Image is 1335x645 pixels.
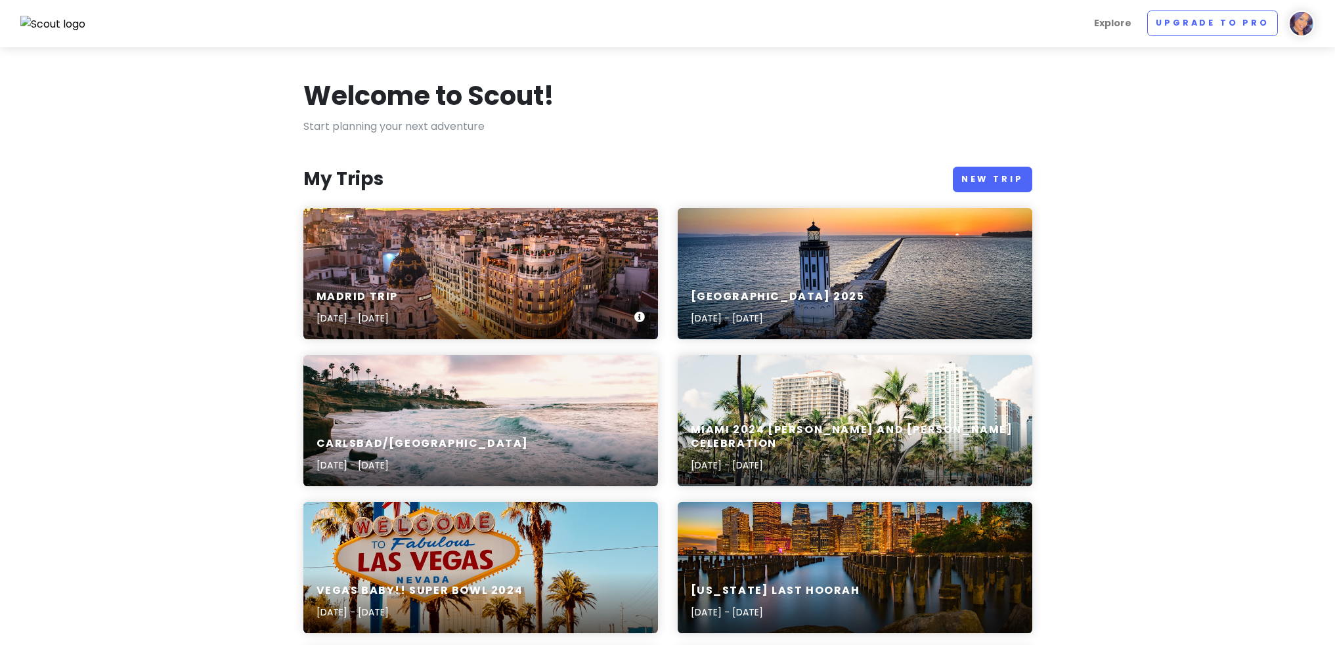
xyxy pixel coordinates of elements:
a: New Trip [953,167,1032,192]
h1: Welcome to Scout! [303,79,554,113]
a: welcome to fabulous las vegas nevada signageVEGAS BABY!! Super Bowl 2024[DATE] - [DATE] [303,502,658,633]
a: aerial photography of vehicles passing between high rise buildingsMadrid Trip[DATE] - [DATE] [303,208,658,339]
p: [DATE] - [DATE] [691,311,865,325]
p: [DATE] - [DATE] [691,458,1019,472]
p: [DATE] - [DATE] [317,311,399,325]
p: [DATE] - [DATE] [691,605,860,619]
h6: Madrid Trip [317,290,399,304]
a: palm trees near buildingsMiami 2024 [PERSON_NAME] and [PERSON_NAME] Celebration[DATE] - [DATE] [678,355,1032,486]
p: [DATE] - [DATE] [317,605,523,619]
h6: CARLSBAD/[GEOGRAPHIC_DATA] [317,437,529,451]
h3: My Trips [303,167,383,191]
a: white lighthouse near body of water during sunset[GEOGRAPHIC_DATA] 2025[DATE] - [DATE] [678,208,1032,339]
h6: [GEOGRAPHIC_DATA] 2025 [691,290,865,304]
img: Scout logo [20,16,86,33]
p: Start planning your next adventure [303,118,1032,135]
a: sea waves crashing on shore during golden hourCARLSBAD/[GEOGRAPHIC_DATA][DATE] - [DATE] [303,355,658,486]
h6: Miami 2024 [PERSON_NAME] and [PERSON_NAME] Celebration [691,423,1019,451]
p: [DATE] - [DATE] [317,458,529,472]
a: Upgrade to Pro [1147,10,1278,36]
h6: VEGAS BABY!! Super Bowl 2024 [317,584,523,598]
img: User profile [1288,10,1315,37]
a: Explore [1089,10,1137,36]
h6: [US_STATE] Last Hoorah [691,584,860,598]
a: lighted high-rise buildings[US_STATE] Last Hoorah[DATE] - [DATE] [678,502,1032,633]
